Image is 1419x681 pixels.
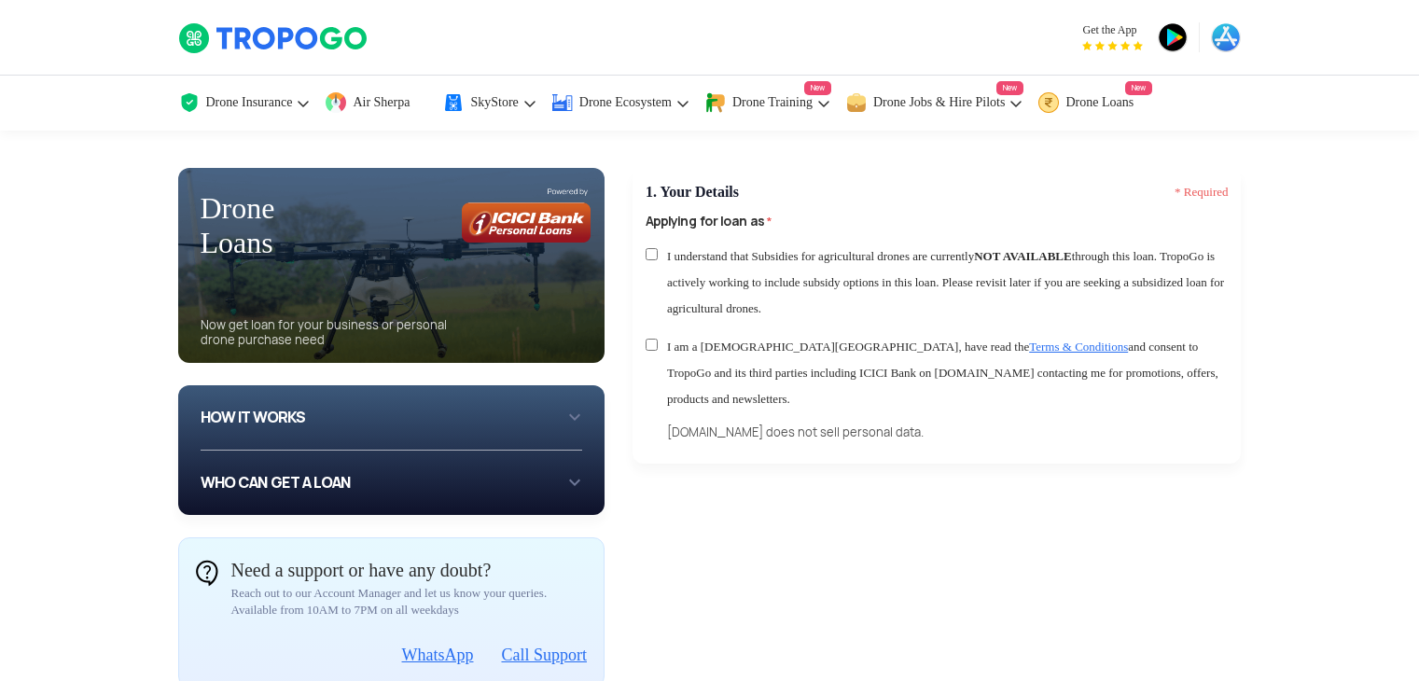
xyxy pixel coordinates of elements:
h1: Drone Loans [201,191,605,260]
a: Call Support [501,646,587,664]
label: Applying for loan as [646,213,1228,231]
label: I understand that Subsidies for agricultural drones are currently through this loan. TropoGo is a... [667,243,1228,322]
span: Drone Jobs & Hire Pilots [873,95,1006,110]
a: WhatsApp [402,646,474,664]
a: Drone Insurance [178,76,312,131]
a: Drone Ecosystem [551,76,690,131]
span: Terms & Conditions [1029,340,1128,354]
span: New [1125,81,1152,95]
div: Need a support or have any doubt? [231,555,588,585]
a: Air Sherpa [325,76,428,131]
img: ic_playstore.png [1158,22,1188,52]
span: Drone Insurance [206,95,293,110]
a: Drone TrainingNew [704,76,831,131]
span: New [996,81,1023,95]
div: NOT AVAILABLE [974,249,1071,263]
img: bg_icicilogo1.png [462,187,591,243]
a: Drone LoansNew [1037,76,1152,131]
span: Air Sherpa [353,95,410,110]
div: WHO CAN GET A LOAN [201,466,583,500]
div: HOW IT WORKS [201,400,583,435]
a: Drone Jobs & Hire PilotsNew [845,76,1024,131]
div: Reach out to our Account Manager and let us know your queries. Available from 10AM to 7PM on all ... [231,585,588,618]
span: * Required [1175,181,1228,203]
div: [DOMAIN_NAME] does not sell personal data. [667,420,1228,446]
img: TropoGo Logo [178,22,369,54]
label: I am a [DEMOGRAPHIC_DATA][GEOGRAPHIC_DATA], have read the and consent to TropoGo and its third pa... [667,334,1228,446]
a: SkyStore [442,76,536,131]
p: 1. Your Details [646,181,1228,203]
span: Drone Training [732,95,813,110]
span: New [804,81,831,95]
div: Now get loan for your business or personal drone purchase need [201,305,605,363]
img: ic_appstore.png [1211,22,1241,52]
span: Get the App [1082,22,1143,37]
span: SkyStore [470,95,518,110]
img: App Raking [1082,41,1143,50]
span: Drone Loans [1065,95,1134,110]
span: Drone Ecosystem [579,95,672,110]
